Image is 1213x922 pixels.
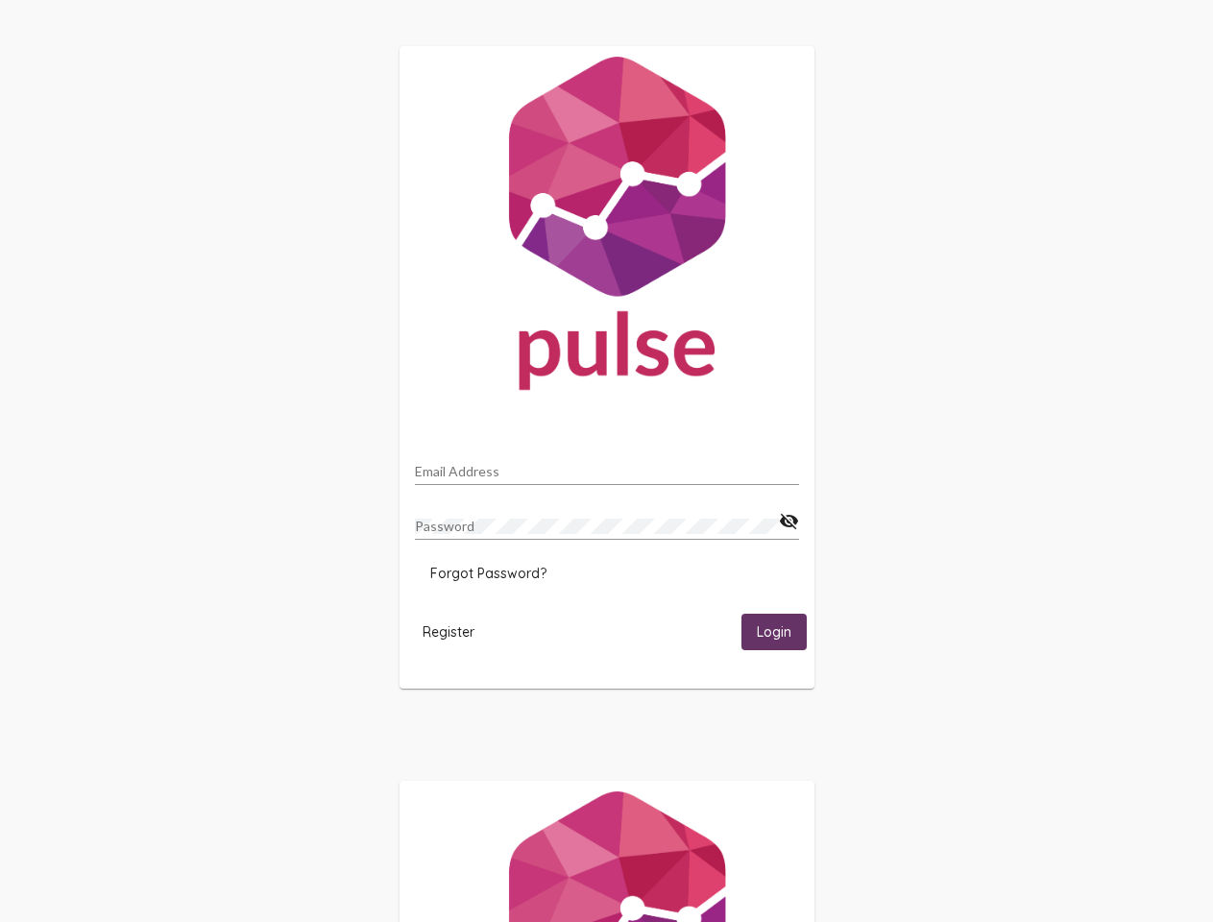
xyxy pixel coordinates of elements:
button: Forgot Password? [415,556,562,591]
button: Login [741,614,807,649]
button: Register [407,614,490,649]
mat-icon: visibility_off [779,510,799,533]
span: Register [423,623,474,641]
img: Pulse For Good Logo [400,46,814,409]
span: Login [757,624,791,642]
span: Forgot Password? [430,565,546,582]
